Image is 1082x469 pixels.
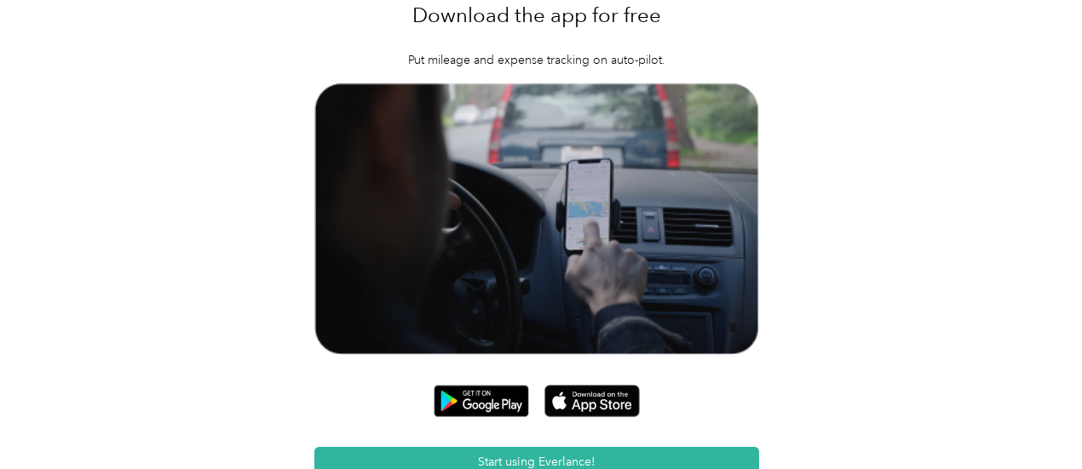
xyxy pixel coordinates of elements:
[314,83,760,354] img: Get app
[434,385,529,417] img: Google play
[544,385,640,417] img: App store
[408,51,665,69] p: Put mileage and expense tracking on auto-pilot.
[987,374,1082,469] iframe: Everlance-gr Chat Button Frame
